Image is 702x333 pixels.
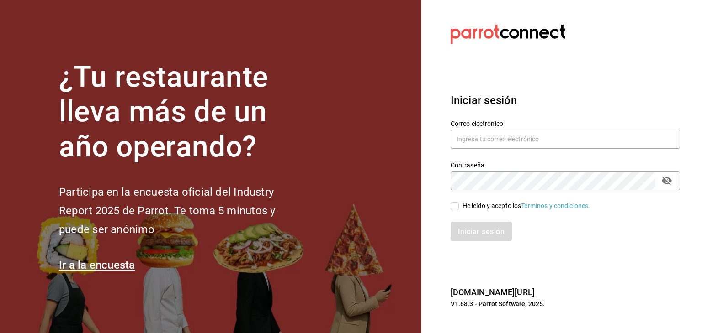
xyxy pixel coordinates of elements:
font: He leído y acepto los [463,202,521,209]
input: Ingresa tu correo electrónico [451,130,680,149]
font: Correo electrónico [451,120,503,127]
font: Contraseña [451,161,484,168]
button: campo de contraseña [659,173,675,188]
font: Participa en la encuesta oficial del Industry Report 2025 de Parrot. Te toma 5 minutos y puede se... [59,186,275,236]
a: Términos y condiciones. [521,202,590,209]
font: Iniciar sesión [451,94,517,107]
a: [DOMAIN_NAME][URL] [451,287,535,297]
font: V1.68.3 - Parrot Software, 2025. [451,300,545,307]
a: Ir a la encuesta [59,259,135,271]
font: ¿Tu restaurante lleva más de un año operando? [59,60,268,164]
